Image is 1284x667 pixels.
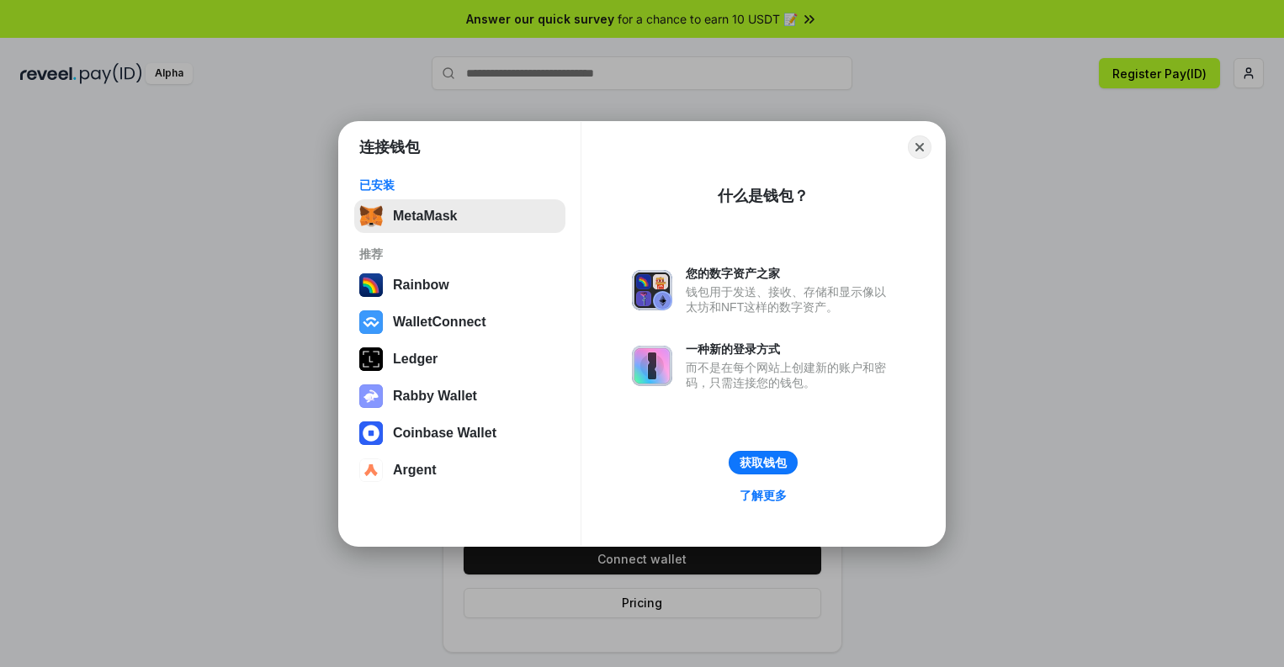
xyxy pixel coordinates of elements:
button: WalletConnect [354,305,565,339]
button: Coinbase Wallet [354,416,565,450]
div: Ledger [393,352,438,367]
img: svg+xml,%3Csvg%20width%3D%22120%22%20height%3D%22120%22%20viewBox%3D%220%200%20120%20120%22%20fil... [359,273,383,297]
button: Ledger [354,342,565,376]
div: Rabby Wallet [393,389,477,404]
div: 什么是钱包？ [718,186,809,206]
img: svg+xml,%3Csvg%20width%3D%2228%22%20height%3D%2228%22%20viewBox%3D%220%200%2028%2028%22%20fill%3D... [359,310,383,334]
img: svg+xml,%3Csvg%20xmlns%3D%22http%3A%2F%2Fwww.w3.org%2F2000%2Fsvg%22%20fill%3D%22none%22%20viewBox... [359,384,383,408]
button: Rainbow [354,268,565,302]
div: 一种新的登录方式 [686,341,894,357]
div: 获取钱包 [740,455,787,470]
div: 已安装 [359,177,560,193]
div: 而不是在每个网站上创建新的账户和密码，只需连接您的钱包。 [686,360,894,390]
div: 了解更多 [740,488,787,503]
div: 钱包用于发送、接收、存储和显示像以太坊和NFT这样的数字资产。 [686,284,894,315]
div: 您的数字资产之家 [686,266,894,281]
img: svg+xml,%3Csvg%20fill%3D%22none%22%20height%3D%2233%22%20viewBox%3D%220%200%2035%2033%22%20width%... [359,204,383,228]
div: Argent [393,463,437,478]
button: Rabby Wallet [354,379,565,413]
a: 了解更多 [730,484,797,506]
button: MetaMask [354,199,565,233]
div: WalletConnect [393,315,486,330]
div: Rainbow [393,278,449,293]
div: 推荐 [359,246,560,262]
img: svg+xml,%3Csvg%20xmlns%3D%22http%3A%2F%2Fwww.w3.org%2F2000%2Fsvg%22%20width%3D%2228%22%20height%3... [359,347,383,371]
button: Argent [354,453,565,487]
h1: 连接钱包 [359,137,420,157]
button: 获取钱包 [729,451,798,474]
div: MetaMask [393,209,457,224]
img: svg+xml,%3Csvg%20xmlns%3D%22http%3A%2F%2Fwww.w3.org%2F2000%2Fsvg%22%20fill%3D%22none%22%20viewBox... [632,270,672,310]
img: svg+xml,%3Csvg%20xmlns%3D%22http%3A%2F%2Fwww.w3.org%2F2000%2Fsvg%22%20fill%3D%22none%22%20viewBox... [632,346,672,386]
div: Coinbase Wallet [393,426,496,441]
img: svg+xml,%3Csvg%20width%3D%2228%22%20height%3D%2228%22%20viewBox%3D%220%200%2028%2028%22%20fill%3D... [359,421,383,445]
img: svg+xml,%3Csvg%20width%3D%2228%22%20height%3D%2228%22%20viewBox%3D%220%200%2028%2028%22%20fill%3D... [359,458,383,482]
button: Close [908,135,931,159]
